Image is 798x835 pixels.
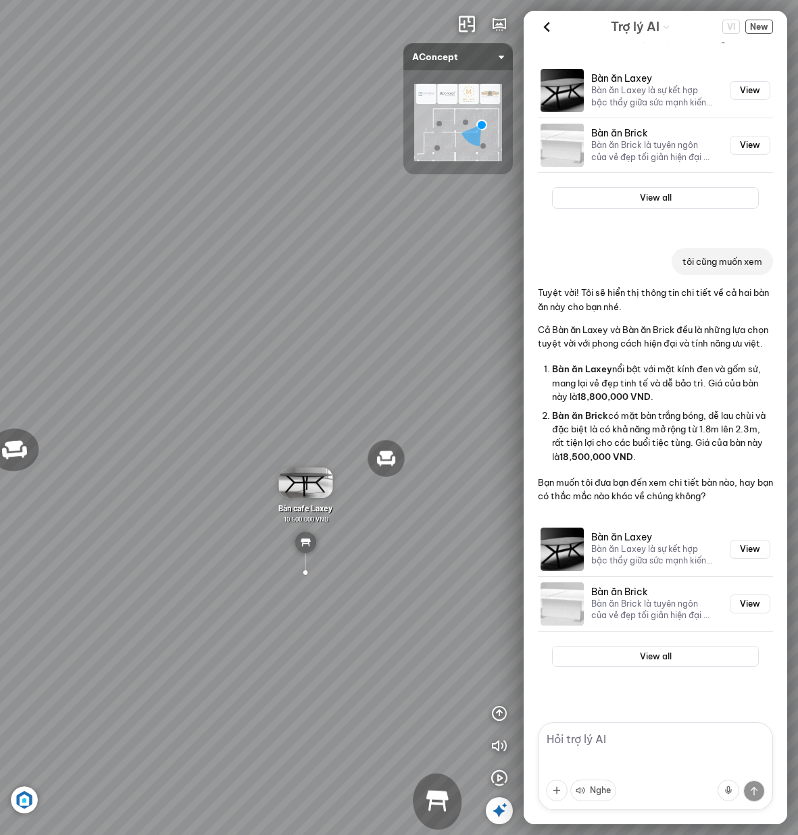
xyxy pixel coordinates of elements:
span: VI [722,20,740,34]
li: nổi bật với mặt kính đen và gốm sứ, mang lại vẻ đẹp tinh tế và dễ bảo trì. Giá của bàn này là . [552,360,773,406]
button: View [730,594,770,613]
span: AConcept [412,43,504,70]
button: New Chat [745,20,773,34]
span: Trợ lý AI [611,18,659,36]
button: Change language [722,20,740,34]
h3: Bàn ăn Laxey [591,73,714,84]
span: 10.500.000 VND [283,515,328,523]
p: Bàn ăn Laxey là sự kết hợp bậc thầy giữa sức mạnh kiến trúc và vẻ đẹp tinh tế. Phần chân đế hình ... [591,543,714,567]
span: 18,500,000 VND [559,451,633,462]
p: Bàn ăn Laxey là sự kết hợp bậc thầy giữa sức mạnh kiến trúc và vẻ đẹp tinh tế. Phần chân đế hình ... [591,84,714,108]
img: Bàn ăn Brick [541,124,584,167]
p: Tuyệt vời! Tôi sẽ hiển thị thông tin chi tiết về cả hai bàn ăn này cho bạn nhé. [538,286,773,313]
img: Bàn ăn Brick [541,582,584,626]
button: View [730,81,770,100]
img: table_YREKD739JCN6.svg [295,532,316,553]
p: Cả Bàn ăn Laxey và Bàn ăn Brick đều là những lựa chọn tuyệt vời với phong cách hiện đại và tính n... [538,323,773,351]
img: Bàn ăn Laxey [541,528,584,571]
p: Bạn muốn tôi đưa bạn đến xem chi tiết bàn nào, hay bạn có thắc mắc nào khác về chúng không? [538,476,773,503]
p: tôi cũng muốn xem [682,255,762,268]
h3: Bàn ăn Laxey [591,532,714,543]
span: Bàn ăn Laxey [552,363,612,374]
button: View [730,136,770,155]
div: AI Guide options [611,16,670,37]
img: Artboard_6_4x_1_F4RHW9YJWHU.jpg [11,786,38,813]
span: New [745,20,773,34]
p: Bàn ăn Brick là tuyên ngôn của vẻ đẹp tối giản hiện đại và công năng vượt trội. Bề mặt gỗ trắng b... [591,139,714,163]
button: View all [552,187,759,209]
button: Nghe [570,780,616,801]
span: Bàn cafe Laxey [278,503,332,513]
img: Bàn ăn Laxey [541,69,584,112]
button: View all [552,646,759,667]
img: AConcept_CTMHTJT2R6E4.png [414,84,502,161]
li: có mặt bàn trắng bóng, dễ lau chùi và đặc biệt là có khả năng mở rộng từ 1.8m lên 2.3m, rất tiện ... [552,406,773,466]
p: Bàn ăn Brick là tuyên ngôn của vẻ đẹp tối giản hiện đại và công năng vượt trội. Bề mặt gỗ trắng b... [591,598,714,622]
span: 18,800,000 VND [577,391,651,402]
h3: Bàn ăn Brick [591,128,714,139]
span: Bàn ăn Brick [552,410,608,421]
img: B_n_cafe_Laxey_4XGWNAEYRY6G.gif [278,467,332,498]
h3: Bàn ăn Brick [591,586,714,598]
button: View [730,540,770,559]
